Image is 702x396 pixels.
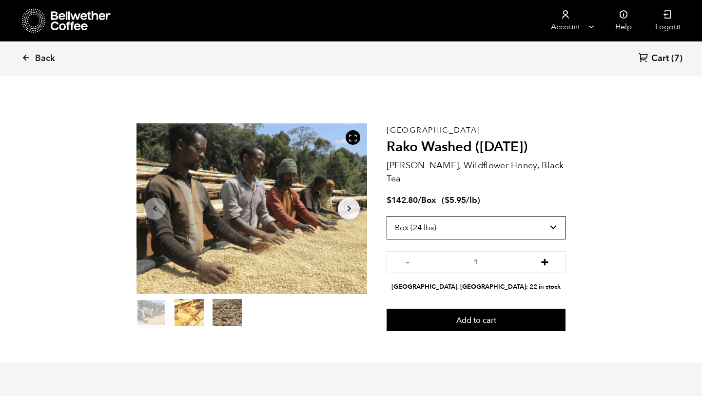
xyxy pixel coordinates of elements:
span: Box [421,195,436,206]
span: /lb [466,195,477,206]
bdi: 142.80 [387,195,418,206]
button: - [401,256,413,266]
span: (7) [671,53,682,64]
bdi: 5.95 [445,195,466,206]
li: [GEOGRAPHIC_DATA], [GEOGRAPHIC_DATA]: 22 in stock [387,282,565,292]
button: Add to cart [387,309,565,331]
span: $ [387,195,391,206]
p: [PERSON_NAME], Wildflower Honey, Black Tea [387,159,565,185]
span: $ [445,195,449,206]
span: Back [35,53,55,64]
span: / [418,195,421,206]
a: Cart (7) [639,52,682,65]
h2: Rako Washed ([DATE]) [387,139,565,156]
button: + [539,256,551,266]
span: Cart [651,53,669,64]
span: ( ) [442,195,480,206]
